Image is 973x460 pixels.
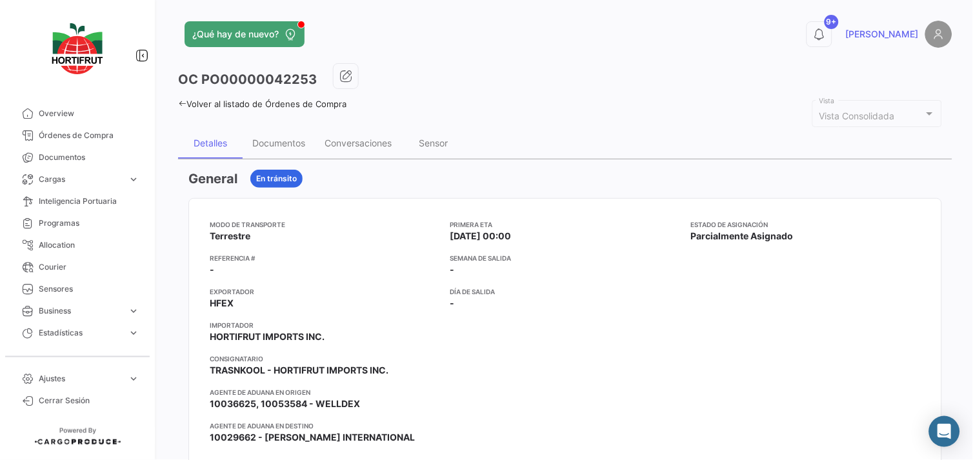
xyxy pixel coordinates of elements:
[256,173,297,185] span: En tránsito
[39,239,139,251] span: Allocation
[10,125,145,146] a: Órdenes de Compra
[450,219,681,230] app-card-info-title: Primera ETA
[419,137,448,148] div: Sensor
[210,387,440,397] app-card-info-title: Agente de Aduana en Origen
[210,364,388,377] span: TRASNKOOL - HORTIFRUT IMPORTS INC.
[690,230,793,243] span: Parcialmente Asignado
[39,152,139,163] span: Documentos
[39,130,139,141] span: Órdenes de Compra
[210,230,250,243] span: Terrestre
[10,234,145,256] a: Allocation
[210,330,325,343] span: HORTIFRUT IMPORTS INC.
[450,263,455,276] span: -
[819,110,895,121] mat-select-trigger: Vista Consolidada
[10,256,145,278] a: Courier
[128,305,139,317] span: expand_more
[210,354,440,364] app-card-info-title: Consignatario
[39,174,123,185] span: Cargas
[39,327,123,339] span: Estadísticas
[210,286,440,297] app-card-info-title: Exportador
[39,283,139,295] span: Sensores
[10,212,145,234] a: Programas
[39,217,139,229] span: Programas
[185,21,305,47] button: ¿Qué hay de nuevo?
[128,327,139,339] span: expand_more
[925,21,952,48] img: placeholder-user.png
[39,261,139,273] span: Courier
[192,28,279,41] span: ¿Qué hay de nuevo?
[39,195,139,207] span: Inteligencia Portuaria
[325,137,392,148] div: Conversaciones
[210,297,234,310] span: HFEX
[252,137,305,148] div: Documentos
[210,253,440,263] app-card-info-title: Referencia #
[128,373,139,385] span: expand_more
[10,278,145,300] a: Sensores
[210,320,440,330] app-card-info-title: Importador
[10,146,145,168] a: Documentos
[210,397,360,410] span: 10036625, 10053584 - WELLDEX
[10,190,145,212] a: Inteligencia Portuaria
[690,219,921,230] app-card-info-title: Estado de Asignación
[188,170,237,188] h3: General
[846,28,919,41] span: [PERSON_NAME]
[39,395,139,406] span: Cerrar Sesión
[128,174,139,185] span: expand_more
[39,108,139,119] span: Overview
[10,103,145,125] a: Overview
[450,253,681,263] app-card-info-title: Semana de Salida
[450,230,512,243] span: [DATE] 00:00
[450,286,681,297] app-card-info-title: Día de Salida
[39,373,123,385] span: Ajustes
[45,15,110,82] img: logo-hortifrut.svg
[929,416,960,447] div: Abrir Intercom Messenger
[178,99,346,109] a: Volver al listado de Órdenes de Compra
[194,137,227,148] div: Detalles
[210,431,415,444] span: 10029662 - [PERSON_NAME] INTERNATIONAL
[210,219,440,230] app-card-info-title: Modo de Transporte
[39,305,123,317] span: Business
[178,70,317,88] h3: OC PO00000042253
[210,263,214,276] span: -
[210,421,440,431] app-card-info-title: Agente de Aduana en Destino
[450,297,455,310] span: -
